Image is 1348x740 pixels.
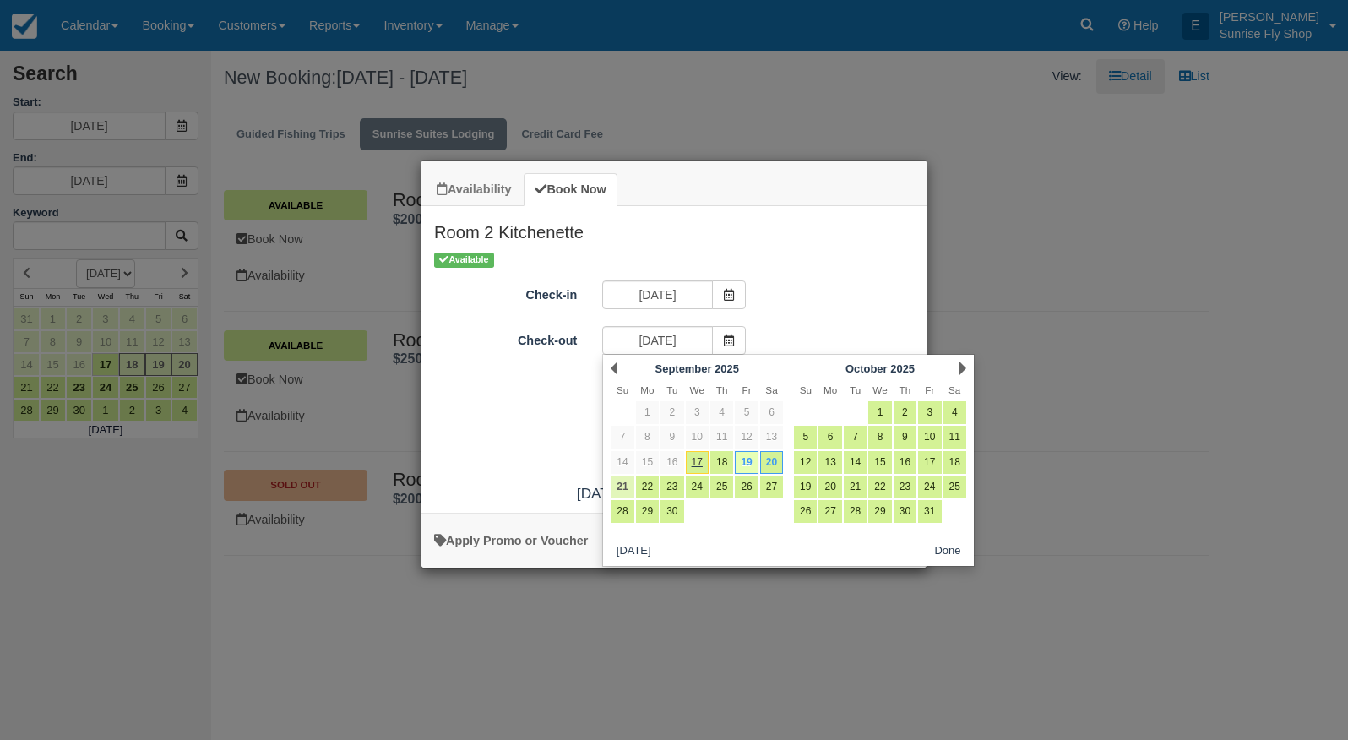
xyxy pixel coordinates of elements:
a: 10 [918,426,941,449]
span: Thursday [900,384,911,395]
span: Monday [823,384,837,395]
a: 8 [636,426,659,449]
a: 14 [844,451,867,474]
a: 15 [636,451,659,474]
a: 4 [943,401,966,424]
a: 16 [894,451,916,474]
a: Apply Voucher [434,534,588,547]
a: 8 [868,426,891,449]
a: 13 [818,451,841,474]
span: Available [434,253,494,267]
a: 7 [611,426,633,449]
a: Next [959,362,966,375]
a: 20 [760,451,783,474]
a: 7 [844,426,867,449]
a: 29 [868,500,891,523]
span: Wednesday [872,384,887,395]
span: 2025 [715,362,739,375]
div: Item Modal [421,206,927,504]
a: 24 [686,476,709,498]
a: 1 [868,401,891,424]
a: 4 [710,401,733,424]
a: 28 [611,500,633,523]
a: 9 [660,426,683,449]
a: 27 [818,500,841,523]
a: Prev [611,362,617,375]
a: 11 [710,426,733,449]
a: 22 [636,476,659,498]
a: 6 [760,401,783,424]
a: 24 [918,476,941,498]
a: 1 [636,401,659,424]
span: Saturday [948,384,960,395]
a: 25 [710,476,733,498]
a: 5 [794,426,817,449]
a: 11 [943,426,966,449]
a: 6 [818,426,841,449]
span: Friday [925,384,934,395]
a: 23 [894,476,916,498]
a: 26 [735,476,758,498]
a: 30 [894,500,916,523]
label: Check-out [421,326,590,350]
span: Friday [742,384,752,395]
span: Wednesday [690,384,704,395]
button: Done [928,541,968,562]
a: Availability [426,173,522,206]
span: 2025 [890,362,915,375]
a: 30 [660,500,683,523]
a: 12 [735,426,758,449]
span: September [655,362,712,375]
a: 23 [660,476,683,498]
span: Sunday [800,384,812,395]
a: 5 [735,401,758,424]
a: 13 [760,426,783,449]
a: 10 [686,426,709,449]
a: 20 [818,476,841,498]
a: 2 [660,401,683,424]
a: 26 [794,500,817,523]
a: 3 [918,401,941,424]
a: 9 [894,426,916,449]
a: 3 [686,401,709,424]
label: Check-in [421,280,590,304]
a: 27 [760,476,783,498]
a: 31 [918,500,941,523]
a: 21 [611,476,633,498]
span: Monday [640,384,654,395]
a: 19 [735,451,758,474]
a: 28 [844,500,867,523]
a: 17 [686,451,709,474]
a: 25 [943,476,966,498]
a: 15 [868,451,891,474]
div: [DATE] - [DATE]: [421,483,927,504]
span: Thursday [716,384,728,395]
a: 16 [660,451,683,474]
a: 19 [794,476,817,498]
a: 12 [794,451,817,474]
a: 14 [611,451,633,474]
a: Book Now [524,173,617,206]
span: October [845,362,888,375]
a: 21 [844,476,867,498]
span: Saturday [765,384,777,395]
span: Tuesday [666,384,677,395]
span: Sunday [617,384,628,395]
a: 29 [636,500,659,523]
button: [DATE] [610,541,657,562]
a: 2 [894,401,916,424]
span: Tuesday [850,384,861,395]
a: 22 [868,476,891,498]
a: 17 [918,451,941,474]
h2: Room 2 Kitchenette [421,206,927,250]
a: 18 [943,451,966,474]
a: 18 [710,451,733,474]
